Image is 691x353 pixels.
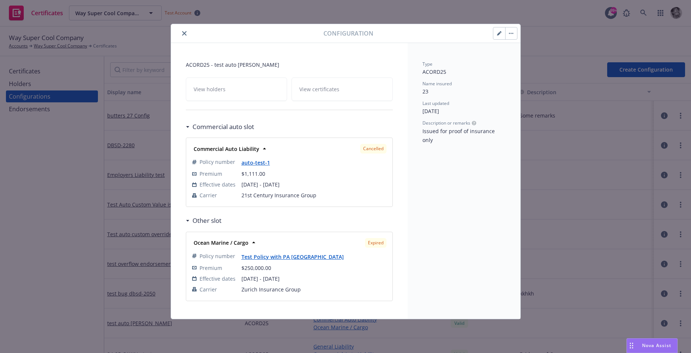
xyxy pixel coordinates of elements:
[200,181,236,188] span: Effective dates
[194,239,249,246] strong: Ocean Marine / Cargo
[422,100,449,106] span: Last updated
[194,145,259,152] strong: Commercial Auto Liability
[422,88,428,95] span: 23
[193,122,254,132] h3: Commercial auto slot
[200,286,217,293] span: Carrier
[241,253,350,261] span: Test Policy with PA [GEOGRAPHIC_DATA]
[186,61,393,69] span: ACORD25 - test auto [PERSON_NAME]
[241,275,386,283] span: [DATE] - [DATE]
[241,191,386,199] span: 21st Century Insurance Group
[422,108,439,115] span: [DATE]
[241,286,386,293] span: Zurich Insurance Group
[241,253,350,260] a: Test Policy with PA [GEOGRAPHIC_DATA]
[627,339,636,353] div: Drag to move
[241,181,386,188] span: [DATE] - [DATE]
[200,170,222,178] span: Premium
[186,216,221,225] div: Other slot
[422,120,470,126] span: Description or remarks
[200,158,235,166] span: Policy number
[180,29,189,38] button: close
[363,145,384,152] span: Cancelled
[626,338,678,353] button: Nova Assist
[200,275,236,283] span: Effective dates
[200,264,222,272] span: Premium
[241,264,271,271] span: $250,000.00
[422,128,496,143] span: Issued for proof of insurance only
[241,170,265,177] span: $1,111.00
[186,122,254,132] div: Commercial auto slot
[200,191,217,199] span: Carrier
[368,240,384,246] span: Expired
[193,216,221,225] h3: Other slot
[642,342,671,349] span: Nova Assist
[422,68,446,75] span: ACORD25
[422,61,432,67] span: Type
[241,158,276,166] span: auto-test-1
[323,29,374,38] span: Configuration
[422,80,452,87] span: Name insured
[200,252,235,260] span: Policy number
[241,159,276,166] a: auto-test-1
